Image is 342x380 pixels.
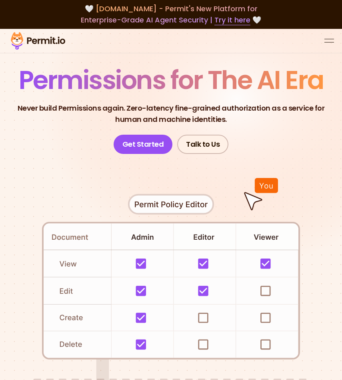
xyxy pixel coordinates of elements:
span: Permissions for The AI Era [19,62,324,98]
div: 🤍 🤍 [8,3,334,26]
img: Permit logo [8,30,68,51]
button: open menu [324,36,334,46]
a: Try it here [214,15,250,25]
a: Talk to Us [177,135,228,154]
span: [DOMAIN_NAME] - Permit's New Platform for Enterprise-Grade AI Agent Security | [81,4,258,25]
p: Never build Permissions again. Zero-latency fine-grained authorization as a service for human and... [6,103,336,125]
a: Get Started [114,135,173,154]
